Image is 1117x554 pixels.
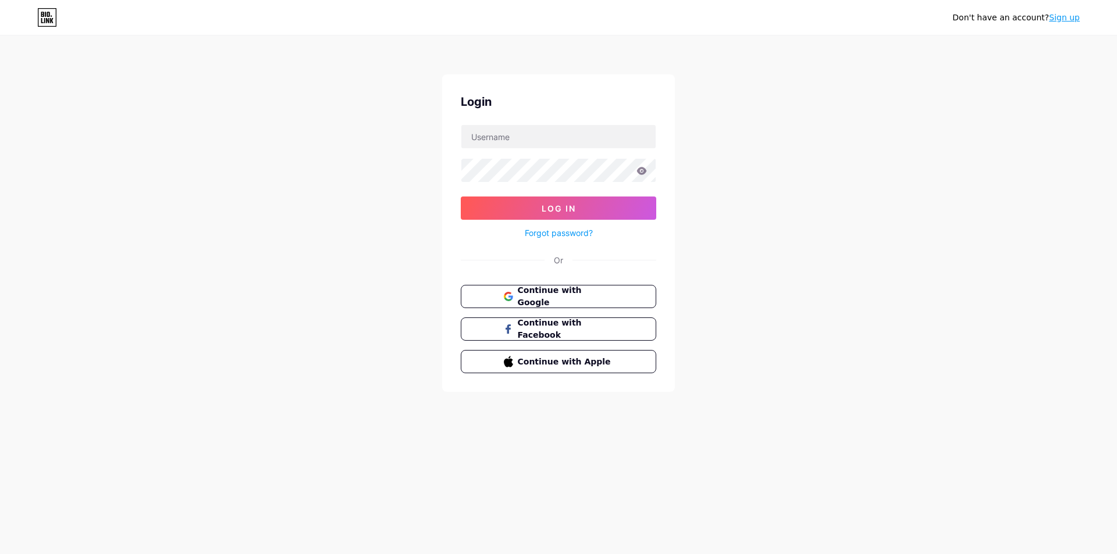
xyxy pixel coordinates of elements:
[461,125,656,148] input: Username
[1049,13,1080,22] a: Sign up
[461,196,656,220] button: Log In
[461,317,656,341] button: Continue with Facebook
[518,284,614,309] span: Continue with Google
[518,317,614,341] span: Continue with Facebook
[525,227,593,239] a: Forgot password?
[461,93,656,110] div: Login
[952,12,1080,24] div: Don't have an account?
[518,356,614,368] span: Continue with Apple
[542,203,576,213] span: Log In
[461,350,656,373] button: Continue with Apple
[461,285,656,308] button: Continue with Google
[554,254,563,266] div: Or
